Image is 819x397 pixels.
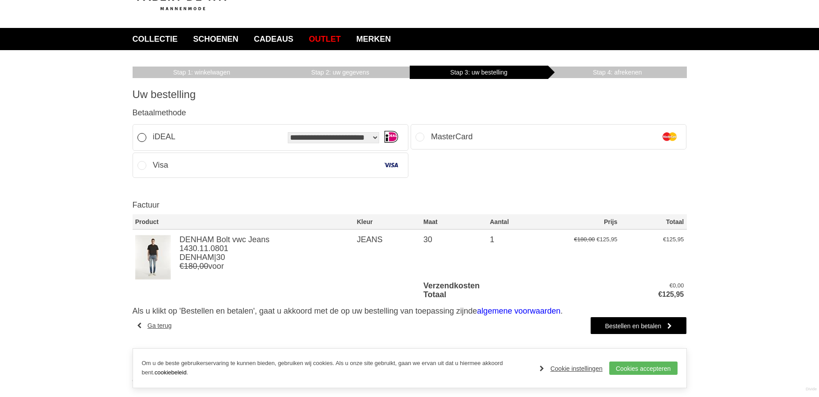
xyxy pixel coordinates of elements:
span: Winkelwagen [173,69,230,76]
span: 125 [666,236,676,243]
span: € [670,282,673,289]
div: iDEAL [153,127,176,147]
span: € [663,236,666,243]
span: 180 [184,262,197,271]
th: Totaal [620,214,687,229]
a: Uw gegevens [271,66,410,79]
span: 00 [678,282,684,289]
a: cookiebeleid [154,369,186,376]
span: € [658,291,662,298]
td: JEANS [354,229,421,282]
a: Ga terug [137,317,172,334]
a: Bestellen en betalen [590,317,686,334]
th: Maat [421,214,487,229]
span: 95 [678,236,684,243]
td: Totaal [421,290,620,299]
span: € [180,262,184,271]
span: 30 [216,253,225,262]
span: 125 [600,236,609,243]
span: voor [180,262,352,271]
a: algemene voorwaarden [477,307,560,315]
span: 1430.11.0801 [180,244,228,253]
th: Kleur [354,214,421,229]
span: , [609,236,611,243]
a: collectie [126,28,184,50]
img: Visa [384,158,398,172]
span: Uw gegevens [311,69,369,76]
span: 95 [611,236,617,243]
td: 30 [421,229,487,282]
th: Product [133,214,177,229]
h3: Factuur [133,200,687,210]
th: Aantal [487,214,554,229]
span: 125 [662,291,674,298]
a: Divide [806,384,817,395]
div: MasterCard [431,127,473,147]
td: 1 [487,229,554,282]
span: € [596,236,600,243]
span: , [676,236,678,243]
h1: Uw bestelling [133,88,687,101]
span: € [574,236,577,243]
span: , [197,262,200,271]
td: | [177,229,354,282]
img: DENHAM Bolt vwc Jeans [135,235,171,279]
a: Cookie instellingen [540,362,603,375]
span: 95 [676,291,684,298]
img: iDEAL [384,130,398,144]
span: DENHAM [180,253,214,262]
span: , [674,291,676,298]
a: Cookies accepteren [609,362,678,375]
span: DENHAM Bolt vwc Jeans [180,235,270,244]
a: Cadeaus [247,28,300,50]
span: 180 [577,236,587,243]
span: 00 [588,236,595,243]
td: Verzendkosten [421,281,620,290]
h3: Betaalmethode [133,108,687,118]
span: 00 [200,262,208,271]
img: MasterCard [662,130,677,144]
div: Visa [153,155,169,175]
a: Schoenen [187,28,245,50]
span: , [676,282,678,289]
p: Om u de beste gebruikerservaring te kunnen bieden, gebruiken wij cookies. Als u onze site gebruik... [142,359,531,377]
div: Als u klikt op 'Bestellen en betalen', gaat u akkoord met de op uw bestelling van toepassing zijn... [133,306,687,317]
a: Merken [350,28,398,50]
span: 0 [673,282,676,289]
a: Outlet [302,28,348,50]
th: Prijs [554,214,620,229]
a: Winkelwagen [133,66,271,79]
span: , [587,236,589,243]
